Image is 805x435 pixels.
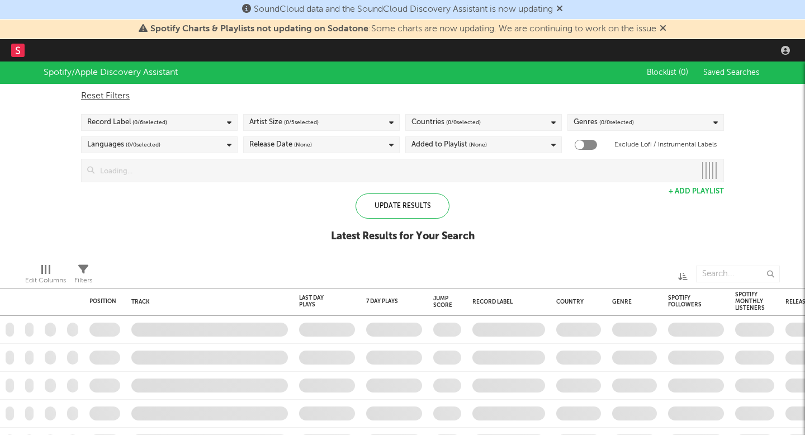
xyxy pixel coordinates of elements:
div: 7 Day Plays [366,298,405,305]
div: Record Label [87,116,167,129]
div: Latest Results for Your Search [331,230,475,243]
span: Dismiss [660,25,666,34]
button: Saved Searches [700,68,761,77]
div: Spotify Followers [668,295,707,308]
div: Edit Columns [25,274,66,287]
div: Languages [87,138,160,152]
div: Position [89,298,116,305]
span: ( 0 / 0 selected) [446,116,481,129]
div: Update Results [356,193,449,219]
span: SoundCloud data and the SoundCloud Discovery Assistant is now updating [254,5,553,14]
div: Last Day Plays [299,295,338,308]
span: ( 0 / 0 selected) [126,138,160,152]
span: ( 0 ) [679,69,688,77]
span: Saved Searches [703,69,761,77]
span: (None) [294,138,312,152]
div: Country [556,299,595,305]
span: Dismiss [556,5,563,14]
span: : Some charts are now updating. We are continuing to work on the issue [150,25,656,34]
span: (None) [469,138,487,152]
div: Genres [574,116,634,129]
div: Track [131,299,282,305]
div: Jump Score [433,295,452,309]
div: Added to Playlist [411,138,487,152]
button: + Add Playlist [669,188,724,195]
span: ( 0 / 0 selected) [599,116,634,129]
div: Spotify/Apple Discovery Assistant [44,66,178,79]
div: Filters [74,274,92,287]
span: Spotify Charts & Playlists not updating on Sodatone [150,25,368,34]
span: Blocklist [647,69,688,77]
div: Genre [612,299,651,305]
div: Filters [74,260,92,292]
div: Release Date [249,138,312,152]
div: Countries [411,116,481,129]
input: Search... [696,266,780,282]
div: Record Label [472,299,539,305]
div: Edit Columns [25,260,66,292]
label: Exclude Lofi / Instrumental Labels [614,138,717,152]
div: Spotify Monthly Listeners [735,291,765,311]
input: Loading... [94,159,695,182]
div: Reset Filters [81,89,724,103]
span: ( 0 / 6 selected) [132,116,167,129]
div: Artist Size [249,116,319,129]
span: ( 0 / 5 selected) [284,116,319,129]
